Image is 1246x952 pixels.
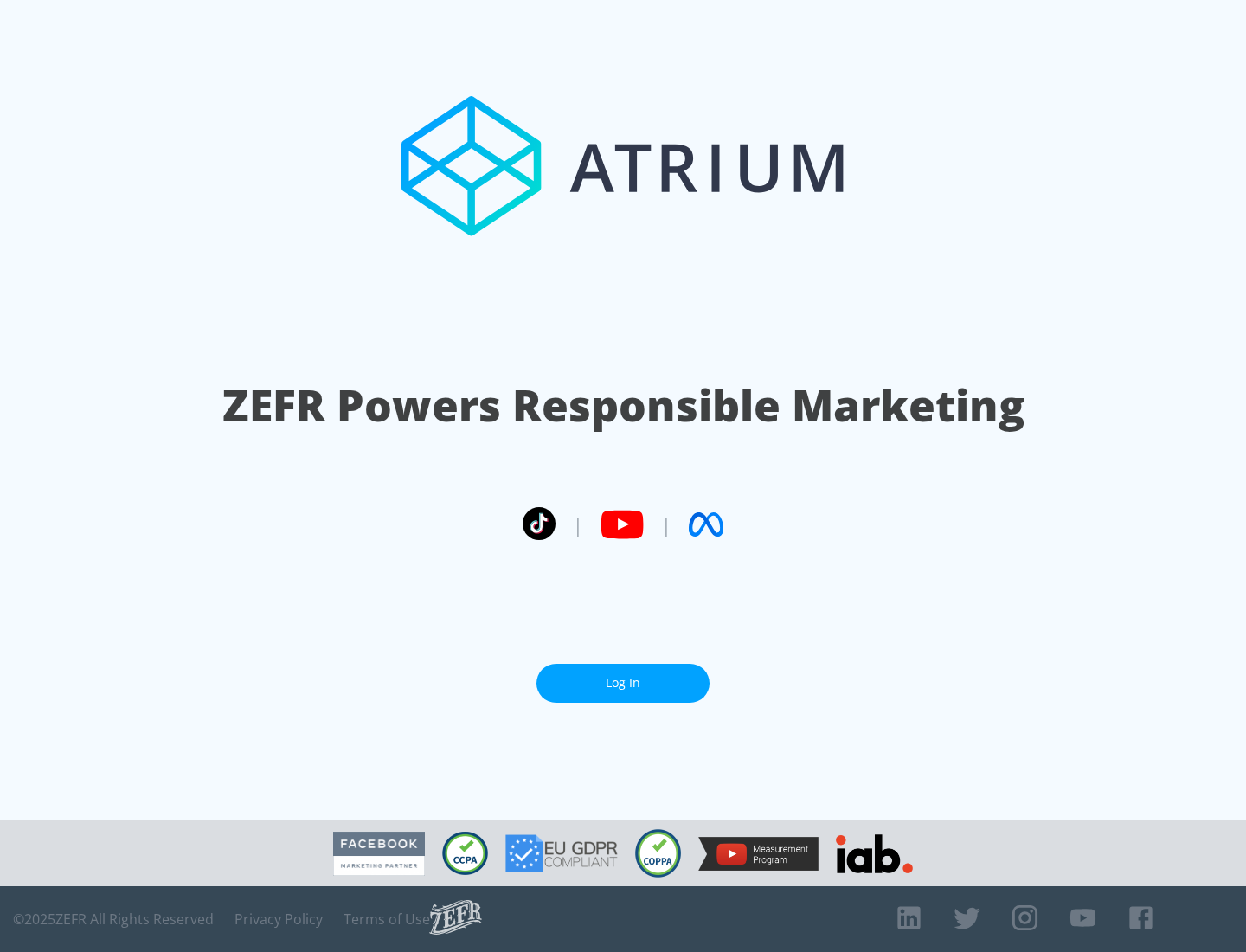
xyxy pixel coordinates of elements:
span: | [661,511,671,537]
span: | [573,511,583,537]
img: COPPA Compliant [635,829,681,878]
h1: ZEFR Powers Responsible Marketing [222,376,1024,435]
span: © 2025 ZEFR All Rights Reserved [13,910,214,928]
img: Facebook Marketing Partner [333,832,425,876]
img: CCPA Compliant [442,832,488,875]
img: YouTube Measurement Program [698,837,819,871]
img: IAB [836,834,913,873]
a: Privacy Policy [234,910,323,928]
img: GDPR Compliant [505,834,618,872]
a: Log In [536,664,710,703]
a: Terms of Use [344,910,430,928]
